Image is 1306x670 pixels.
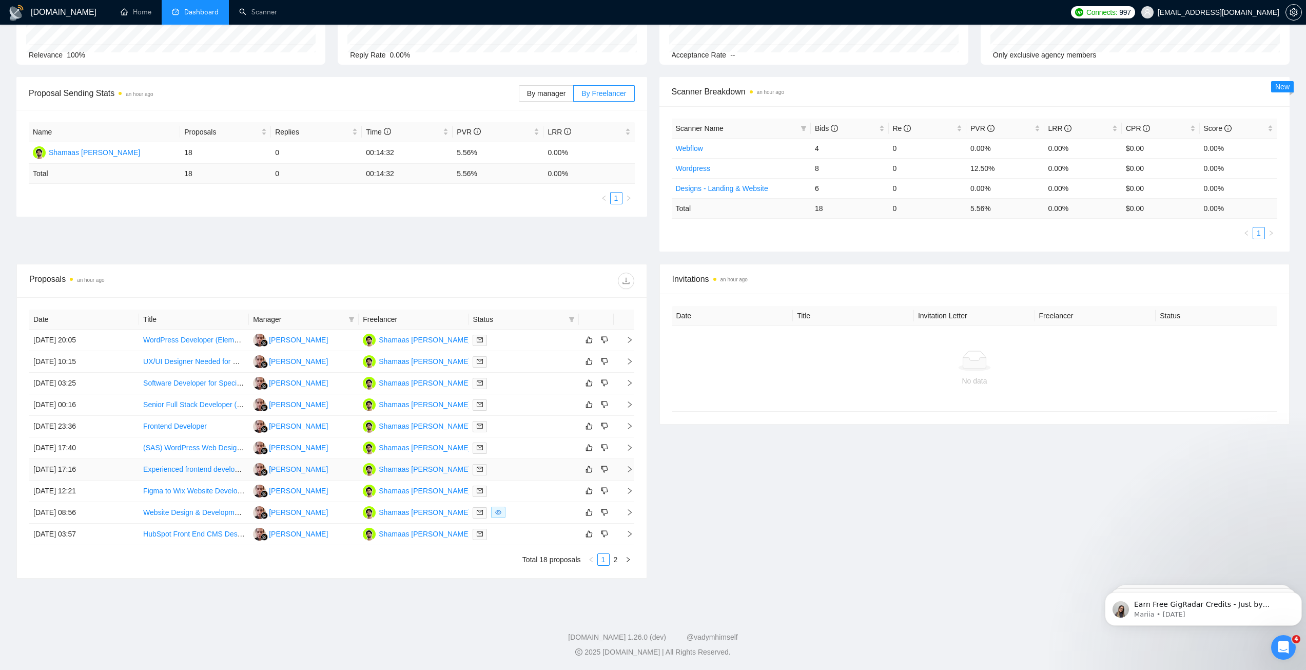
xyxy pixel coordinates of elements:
[1044,198,1122,218] td: 0.00 %
[815,124,838,132] span: Bids
[610,554,621,565] a: 2
[966,158,1044,178] td: 12.50%
[379,399,470,410] div: Shamaas [PERSON_NAME]
[583,528,595,540] button: like
[1122,198,1200,218] td: $ 0.00
[1253,227,1265,239] li: 1
[583,398,595,411] button: like
[583,485,595,497] button: like
[676,184,768,193] a: Designs - Landing & Website
[598,398,611,411] button: dislike
[618,401,633,408] span: right
[184,126,259,138] span: Proposals
[970,124,995,132] span: PVR
[143,487,335,495] a: Figma to Wix Website Development (3–4 Pages) - URGENT
[1285,4,1302,21] button: setting
[271,142,362,164] td: 0
[139,437,249,459] td: (SAS) WordPress Web Designer - Design of a new website
[29,373,139,394] td: [DATE] 03:25
[366,128,391,136] span: Time
[625,557,631,563] span: right
[889,178,967,198] td: 0
[1044,138,1122,158] td: 0.00%
[1200,198,1278,218] td: 0.00 %
[610,553,622,566] li: 2
[29,87,519,100] span: Proposal Sending Stats
[477,358,483,365] span: mail
[1122,138,1200,158] td: $0.00
[1075,8,1083,16] img: upwork-logo.png
[1119,7,1130,18] span: 997
[1268,230,1274,236] span: right
[583,355,595,368] button: like
[253,529,328,538] a: AU[PERSON_NAME]
[29,416,139,437] td: [DATE] 23:36
[269,420,328,432] div: [PERSON_NAME]
[253,463,266,476] img: AU
[12,31,28,47] img: Profile image for Mariia
[586,379,593,387] span: like
[676,144,703,152] a: Webflow
[564,128,571,135] span: info-circle
[379,356,470,367] div: Shamaas [PERSON_NAME]
[379,507,470,518] div: Shamaas [PERSON_NAME]
[618,466,633,473] span: right
[618,444,633,451] span: right
[180,122,271,142] th: Proposals
[269,334,328,346] div: [PERSON_NAME]
[474,128,481,135] span: info-circle
[672,198,811,218] td: Total
[363,334,376,347] img: SM
[261,404,268,411] img: gigradar-bm.png
[180,142,271,164] td: 18
[363,398,376,411] img: SM
[143,465,375,473] a: Experienced frontend developer for slicing Figma designs - No agencies!
[622,553,634,566] li: Next Page
[1240,227,1253,239] li: Previous Page
[271,122,362,142] th: Replies
[261,469,268,476] img: gigradar-bm.png
[598,442,611,454] button: dislike
[1271,635,1296,660] iframe: Intercom live chat
[379,485,470,496] div: Shamaas [PERSON_NAME]
[622,553,634,566] button: right
[914,306,1035,326] th: Invitation Letter
[379,420,470,432] div: Shamaas [PERSON_NAME]
[601,379,608,387] span: dislike
[363,528,376,541] img: SM
[1204,124,1232,132] span: Score
[253,486,328,494] a: AU[PERSON_NAME]
[143,379,334,387] a: Software Developer for Special Projects (Freelance, Hourly)
[363,422,470,430] a: SMShamaas [PERSON_NAME]
[793,306,914,326] th: Title
[172,8,179,15] span: dashboard
[473,314,564,325] span: Status
[477,466,483,472] span: mail
[586,400,593,409] span: like
[1044,178,1122,198] td: 0.00%
[49,147,140,158] div: Shamaas [PERSON_NAME]
[143,336,418,344] a: WordPress Developer (Elementor, JetEngine, WPML, CSS) – Ongoing Hourly Support
[601,444,608,452] span: dislike
[121,8,151,16] a: homeHome
[598,463,611,475] button: dislike
[811,138,889,158] td: 4
[1143,125,1150,132] span: info-circle
[363,529,470,538] a: SMShamaas [PERSON_NAME]
[757,89,784,95] time: an hour ago
[33,148,140,156] a: SMShamaas [PERSON_NAME]
[261,382,268,390] img: gigradar-bm.png
[180,164,271,184] td: 18
[1200,178,1278,198] td: 0.00%
[363,463,376,476] img: SM
[598,506,611,519] button: dislike
[601,195,607,201] span: left
[362,164,453,184] td: 00:14:32
[730,51,735,59] span: --
[253,420,266,433] img: AU
[346,312,357,327] span: filter
[253,335,328,343] a: AU[PERSON_NAME]
[363,420,376,433] img: SM
[601,400,608,409] span: dislike
[477,401,483,408] span: mail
